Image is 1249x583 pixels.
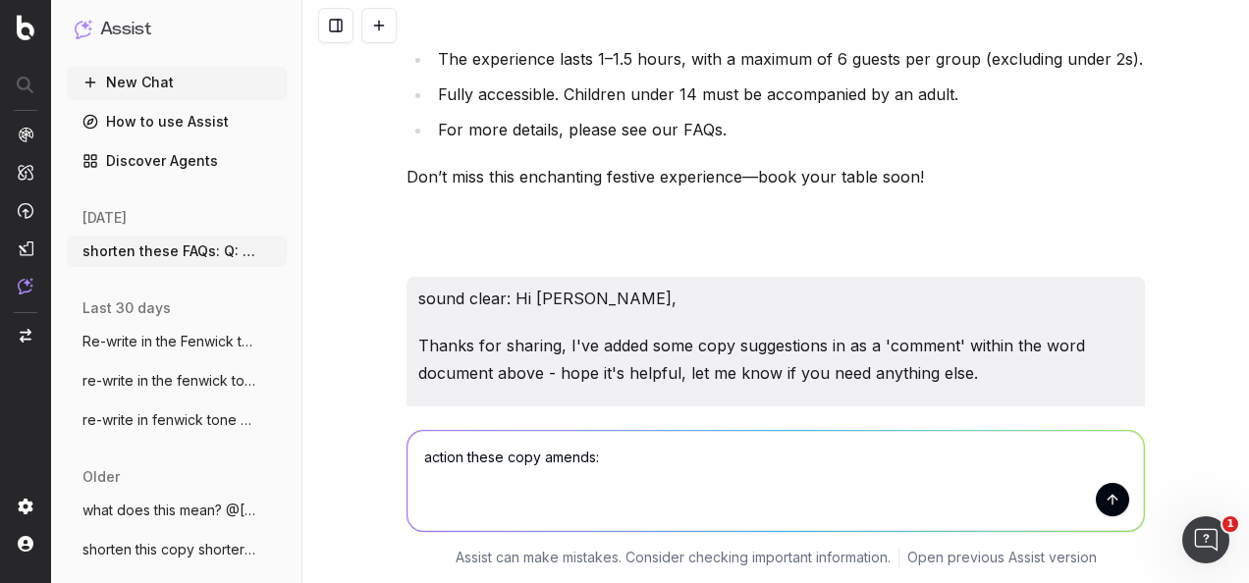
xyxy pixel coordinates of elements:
img: Analytics [18,127,33,142]
button: what does this mean? @[PERSON_NAME]-Pepra I' [67,495,287,526]
img: Activation [18,202,33,219]
span: what does this mean? @[PERSON_NAME]-Pepra I' [82,501,255,520]
img: Botify logo [17,15,34,40]
button: re-write in the fenwick tone of voice: [67,365,287,397]
img: Studio [18,240,33,256]
span: [DATE] [82,208,127,228]
p: Don’t miss this enchanting festive experience—book your table soon! [407,163,1145,190]
a: How to use Assist [67,106,287,137]
span: Re-write in the Fenwick tone of voice: [82,332,255,351]
h1: Assist [100,16,151,43]
button: re-write in fenwick tone of voice: [PERSON_NAME] [67,404,287,436]
a: Open previous Assist version [907,548,1097,567]
textarea: action these copy amends: [407,431,1144,531]
button: shorten these FAQs: Q: How long is the e [67,236,287,267]
a: Discover Agents [67,145,287,177]
span: last 30 days [82,298,171,318]
button: shorten this copy shorter and snappier: [67,534,287,565]
span: 1 [1222,516,1238,532]
img: Assist [75,20,92,38]
li: For more details, please see our FAQs. [432,116,1145,143]
p: sound clear: Hi [PERSON_NAME], [418,285,1133,312]
p: Assist can make mistakes. Consider checking important information. [456,548,891,567]
p: Thanks for sharing, I've added some copy suggestions in as a 'comment' within the word document a... [418,332,1133,387]
li: Fully accessible. Children under 14 must be accompanied by an adult. [432,80,1145,108]
img: My account [18,536,33,552]
span: shorten this copy shorter and snappier: [82,540,255,559]
img: Assist [18,278,33,294]
span: older [82,467,120,487]
button: Assist [75,16,279,43]
iframe: Intercom live chat [1182,516,1229,563]
img: Intelligence [18,164,33,181]
button: New Chat [67,67,287,98]
span: re-write in the fenwick tone of voice: [82,371,255,391]
img: Switch project [20,329,31,343]
li: The experience lasts 1–1.5 hours, with a maximum of 6 guests per group (excluding under 2s). [432,45,1145,73]
span: shorten these FAQs: Q: How long is the e [82,241,255,261]
span: re-write in fenwick tone of voice: [PERSON_NAME] [82,410,255,430]
img: Setting [18,499,33,514]
button: Re-write in the Fenwick tone of voice: [67,326,287,357]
